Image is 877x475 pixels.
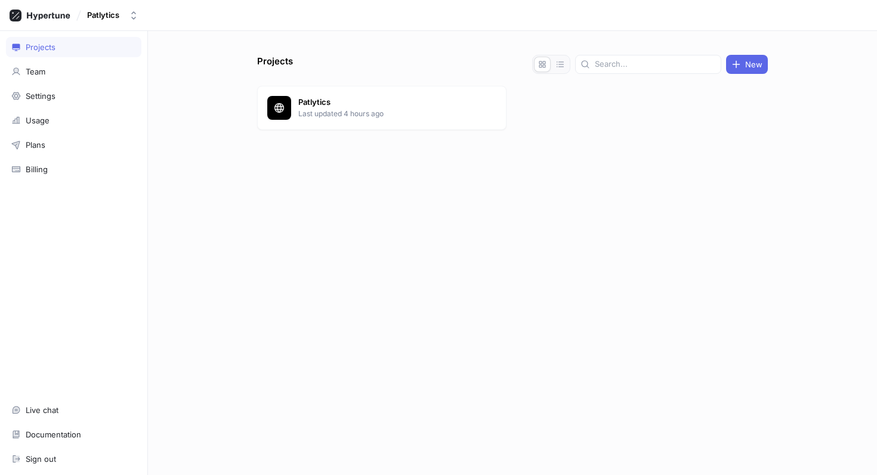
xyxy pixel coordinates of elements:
[87,10,119,20] div: Patlytics
[745,61,762,68] span: New
[6,135,141,155] a: Plans
[595,58,716,70] input: Search...
[26,42,55,52] div: Projects
[6,61,141,82] a: Team
[26,67,45,76] div: Team
[257,55,293,74] p: Projects
[6,86,141,106] a: Settings
[26,116,50,125] div: Usage
[6,37,141,57] a: Projects
[26,405,58,415] div: Live chat
[26,91,55,101] div: Settings
[298,108,471,119] p: Last updated 4 hours ago
[298,97,471,108] p: Patlytics
[6,159,141,179] a: Billing
[26,454,56,464] div: Sign out
[6,110,141,131] a: Usage
[26,140,45,150] div: Plans
[26,430,81,439] div: Documentation
[26,164,48,174] div: Billing
[726,55,768,74] button: New
[82,5,143,25] button: Patlytics
[6,424,141,445] a: Documentation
